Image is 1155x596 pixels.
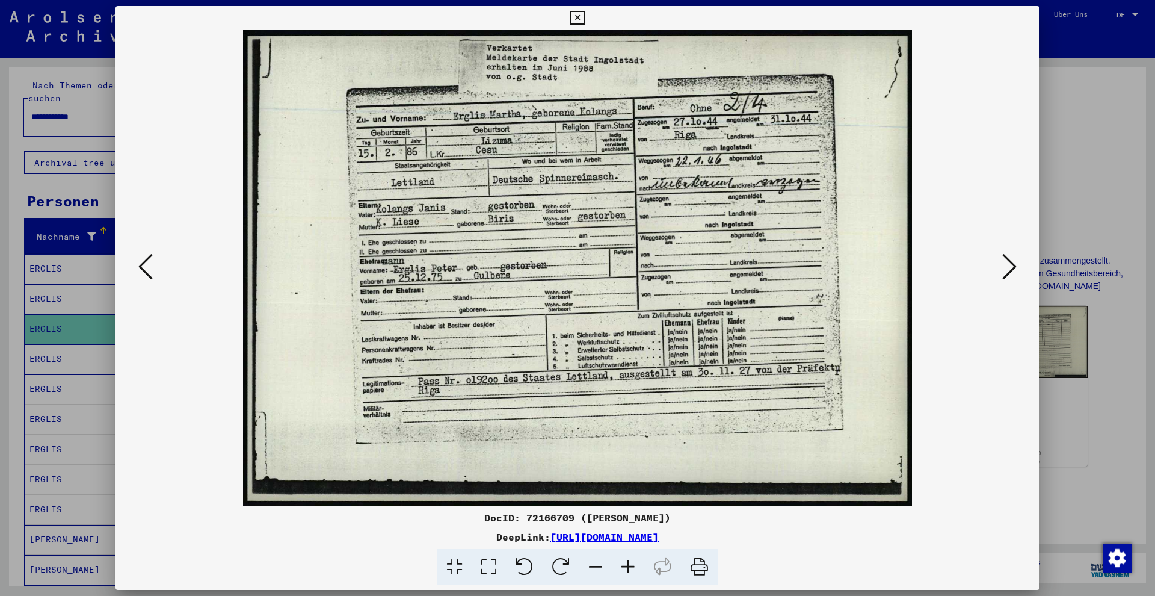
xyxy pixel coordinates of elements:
[115,511,1039,525] div: DocID: 72166709 ([PERSON_NAME])
[1102,543,1131,572] div: Zustimmung ändern
[115,530,1039,544] div: DeepLink:
[550,531,659,543] a: [URL][DOMAIN_NAME]
[1103,544,1132,573] img: Zustimmung ändern
[156,30,999,506] img: 001.jpg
